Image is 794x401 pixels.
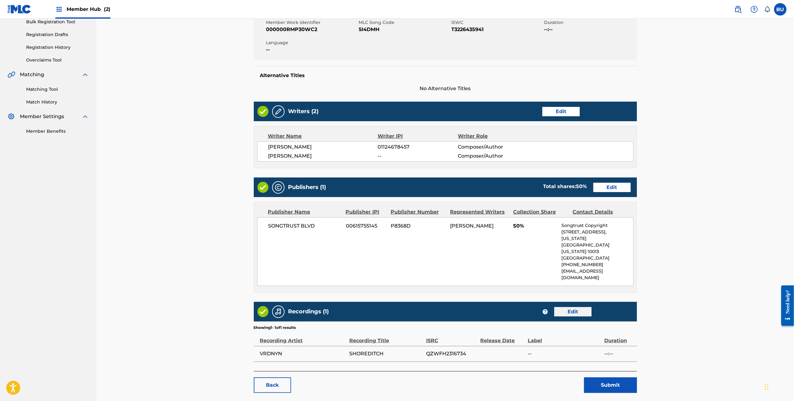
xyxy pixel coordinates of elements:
[774,3,787,16] div: User Menu
[266,46,357,53] span: --
[378,132,458,140] div: Writer IPI
[26,99,89,105] a: Match History
[391,208,445,216] div: Publisher Number
[268,132,378,140] div: Writer Name
[275,308,282,316] img: Recordings
[450,223,494,229] span: [PERSON_NAME]
[81,113,89,120] img: expand
[359,26,450,33] span: SI4DMH
[81,71,89,78] img: expand
[288,308,329,315] h5: Recordings (1)
[67,6,110,13] span: Member Hub
[458,143,531,151] span: Composer/Author
[593,183,631,192] a: Edit
[426,330,477,344] div: ISRC
[26,128,89,135] a: Member Benefits
[346,208,386,216] div: Publisher IPI
[542,107,580,116] a: Edit
[26,44,89,51] a: Registration History
[20,113,64,120] span: Member Settings
[26,19,89,25] a: Bulk Registration Tool
[350,330,423,344] div: Recording Title
[748,3,760,16] div: Help
[576,183,587,189] span: 50 %
[266,19,357,26] span: Member Work Identifier
[528,330,601,344] div: Label
[350,350,423,357] span: SHOREDITCH
[391,222,445,230] span: P8368D
[513,208,568,216] div: Collection Share
[260,350,346,357] span: VRDNYN
[544,19,635,26] span: Duration
[561,222,633,229] p: Songtrust Copyright
[561,268,633,281] p: [EMAIL_ADDRESS][DOMAIN_NAME]
[26,57,89,63] a: Overclaims Tool
[258,182,268,193] img: Valid
[254,377,291,393] a: Back
[732,3,744,16] a: Public Search
[268,208,341,216] div: Publisher Name
[268,152,378,160] span: [PERSON_NAME]
[258,106,268,117] img: Valid
[573,208,627,216] div: Contact Details
[104,6,110,12] span: (2)
[554,307,592,316] a: Edit
[268,143,378,151] span: [PERSON_NAME]
[275,108,282,115] img: Writers
[378,152,458,160] span: --
[254,325,296,330] p: Showing 1 - 1 of 1 results
[378,143,458,151] span: 01124678457
[7,113,15,120] img: Member Settings
[604,330,634,344] div: Duration
[450,208,508,216] div: Represented Writers
[452,19,543,26] span: ISWC
[458,152,531,160] span: Composer/Author
[458,132,531,140] div: Writer Role
[452,26,543,33] span: T3226435941
[266,26,357,33] span: 000000RMP30WC2
[584,377,637,393] button: Submit
[55,6,63,13] img: Top Rightsholders
[26,31,89,38] a: Registration Drafts
[258,306,268,317] img: Valid
[266,39,357,46] span: Language
[528,350,601,357] span: --
[426,350,477,357] span: QZWFH2316734
[268,222,341,230] span: SONGTRUST BLVD
[7,5,31,14] img: MLC Logo
[7,71,15,78] img: Matching
[561,261,633,268] p: [PHONE_NUMBER]
[543,309,548,314] span: ?
[20,71,44,78] span: Matching
[561,235,633,255] p: [US_STATE][GEOGRAPHIC_DATA][US_STATE] 10013
[777,281,794,331] iframe: Resource Center
[763,371,794,401] iframe: Chat Widget
[604,350,634,357] span: --:--
[275,184,282,191] img: Publishers
[513,222,557,230] span: 50%
[544,26,635,33] span: --:--
[26,86,89,93] a: Matching Tool
[288,184,326,191] h5: Publishers (1)
[734,6,742,13] img: search
[750,6,758,13] img: help
[254,85,637,92] span: No Alternative Titles
[260,72,631,79] h5: Alternative Titles
[543,183,587,190] div: Total shares:
[260,330,346,344] div: Recording Artist
[346,222,386,230] span: 00615755145
[561,229,633,235] p: [STREET_ADDRESS],
[765,377,768,396] div: Drag
[288,108,319,115] h5: Writers (2)
[764,6,770,12] div: Notifications
[561,255,633,261] p: [GEOGRAPHIC_DATA]
[359,19,450,26] span: MLC Song Code
[481,330,525,344] div: Release Date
